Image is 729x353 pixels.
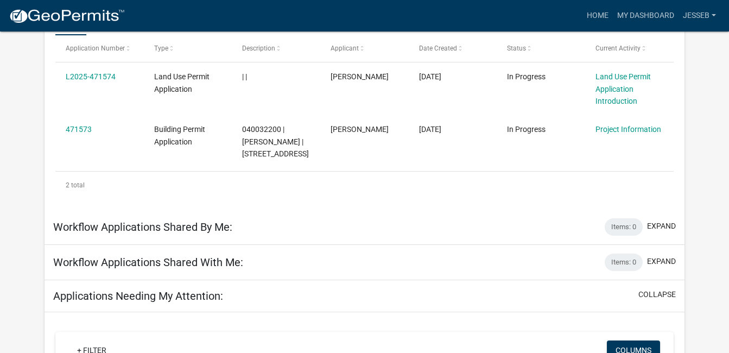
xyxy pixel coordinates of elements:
datatable-header-cell: Current Activity [585,35,674,61]
span: Land Use Permit Application [154,72,210,93]
a: Home [582,5,613,26]
datatable-header-cell: Date Created [408,35,497,61]
span: Jesse Brenny [331,72,389,81]
span: Application Number [66,45,125,52]
span: Building Permit Application [154,125,205,146]
h5: Workflow Applications Shared With Me: [53,256,243,269]
span: In Progress [507,72,546,81]
h5: Applications Needing My Attention: [53,289,223,302]
span: 040032200 | JESSE BRENNY | 12460 55TH AVE NE [242,125,309,159]
h5: Workflow Applications Shared By Me: [53,220,232,234]
a: L2025-471574 [66,72,116,81]
a: My Dashboard [613,5,679,26]
datatable-header-cell: Description [232,35,320,61]
div: Items: 0 [605,254,643,271]
span: | | [242,72,247,81]
datatable-header-cell: Application Number [55,35,144,61]
a: Land Use Permit Application Introduction [595,72,651,106]
div: 2 total [55,172,674,199]
a: 471573 [66,125,92,134]
span: Applicant [331,45,359,52]
button: collapse [638,289,676,300]
button: expand [647,256,676,267]
button: expand [647,220,676,232]
span: Status [507,45,526,52]
a: Jesseb [679,5,720,26]
datatable-header-cell: Type [144,35,232,61]
span: Current Activity [595,45,641,52]
a: Project Information [595,125,661,134]
span: Jesse Brenny [331,125,389,134]
span: In Progress [507,125,546,134]
div: Items: 0 [605,218,643,236]
datatable-header-cell: Status [497,35,585,61]
span: Description [242,45,275,52]
span: Type [154,45,168,52]
datatable-header-cell: Applicant [320,35,409,61]
span: Date Created [419,45,457,52]
span: 08/30/2025 [419,72,441,81]
span: 08/30/2025 [419,125,441,134]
